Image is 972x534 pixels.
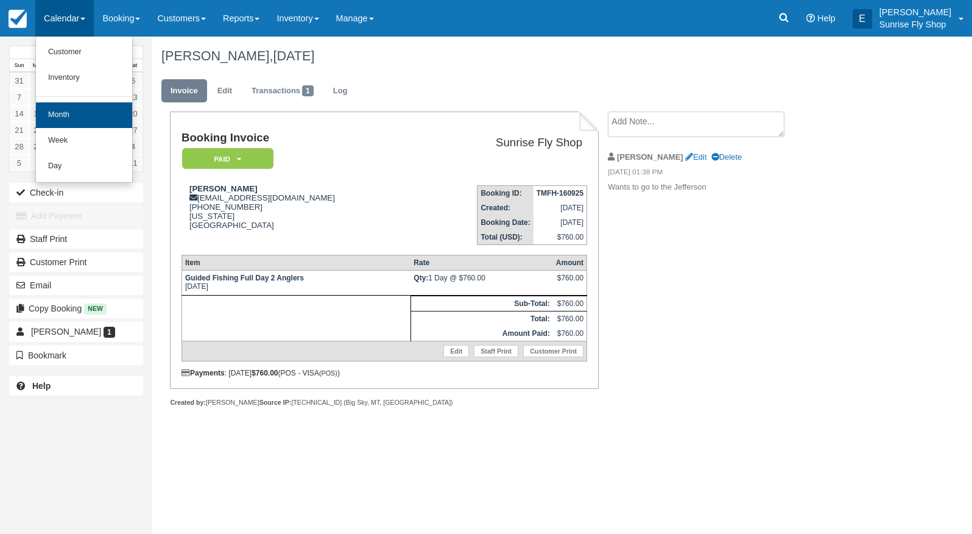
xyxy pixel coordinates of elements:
a: Edit [443,345,469,357]
a: 22 [29,122,48,138]
th: Rate [410,255,552,271]
b: Help [32,381,51,391]
strong: Qty [414,274,428,282]
a: 31 [10,73,29,89]
h1: Booking Invoice [181,132,418,144]
span: New [84,304,107,314]
a: 21 [10,122,29,138]
a: 29 [29,138,48,155]
strong: [PERSON_NAME] [189,184,258,193]
a: Week [36,128,132,154]
a: 1 [29,73,48,89]
em: [DATE] 01:38 PM [608,167,813,180]
th: Booking Date: [477,215,534,230]
p: Wants to go to the Jefferson [608,182,813,193]
small: (POS) [319,369,337,377]
a: Edit [208,79,241,103]
button: Check-in [9,183,143,202]
p: Sunrise Fly Shop [879,18,951,30]
th: Item [181,255,410,271]
a: Paid [181,148,269,170]
div: E [853,9,872,29]
a: Edit [685,152,706,162]
a: 14 [10,105,29,122]
th: Amount Paid: [410,326,552,341]
a: Log [324,79,357,103]
span: [PERSON_NAME] [31,327,101,336]
a: 20 [124,105,143,122]
button: Copy Booking New [9,299,143,318]
a: 13 [124,89,143,105]
strong: [PERSON_NAME] [617,152,683,162]
a: Staff Print [474,345,518,357]
div: : [DATE] (POS - VISA ) [181,369,587,377]
img: checkfront-main-nav-mini-logo.png [9,10,27,28]
a: Invoice [161,79,207,103]
a: 11 [124,155,143,171]
a: 28 [10,138,29,155]
td: [DATE] [181,271,410,296]
td: $760.00 [534,230,587,245]
p: [PERSON_NAME] [879,6,951,18]
td: $760.00 [553,296,587,311]
a: 27 [124,122,143,138]
strong: TMFH-160925 [537,189,583,198]
td: $760.00 [553,326,587,341]
a: Customer Print [9,252,143,272]
span: 1 [302,85,314,96]
th: Sub-Total: [410,296,552,311]
h2: Sunrise Fly Shop [423,137,582,149]
em: Paid [182,148,273,169]
a: Staff Print [9,229,143,249]
div: [PERSON_NAME] [TECHNICAL_ID] (Big Sky, MT, [GEOGRAPHIC_DATA]) [170,398,598,407]
div: $760.00 [556,274,583,292]
th: Amount [553,255,587,271]
td: 1 Day @ $760.00 [410,271,552,296]
a: Inventory [36,65,132,91]
th: Total: [410,311,552,327]
a: Transactions1 [242,79,323,103]
i: Help [806,14,815,23]
button: Bookmark [9,346,143,365]
th: Total (USD): [477,230,534,245]
a: Help [9,376,143,396]
span: [DATE] [273,48,314,63]
strong: $760.00 [252,369,278,377]
th: Sat [124,59,143,73]
a: Day [36,154,132,179]
a: Customer [36,40,132,65]
ul: Calendar [35,37,133,183]
a: 15 [29,105,48,122]
td: [DATE] [534,201,587,215]
h1: [PERSON_NAME], [161,49,872,63]
td: [DATE] [534,215,587,230]
th: Sun [10,59,29,73]
a: 7 [10,89,29,105]
th: Mon [29,59,48,73]
strong: Payments [181,369,225,377]
a: Month [36,102,132,128]
button: Add Payment [9,206,143,226]
a: [PERSON_NAME] 1 [9,322,143,341]
a: 5 [10,155,29,171]
span: Help [817,13,836,23]
a: 4 [124,138,143,155]
a: 6 [29,155,48,171]
a: 6 [124,73,143,89]
a: Customer Print [523,345,583,357]
strong: Source IP: [259,399,292,406]
a: Delete [711,152,742,162]
th: Created: [477,201,534,215]
th: Booking ID: [477,186,534,201]
div: [EMAIL_ADDRESS][DOMAIN_NAME] [PHONE_NUMBER] [US_STATE] [GEOGRAPHIC_DATA] [181,184,418,230]
span: 1 [104,327,115,338]
td: $760.00 [553,311,587,327]
strong: Guided Fishing Full Day 2 Anglers [185,274,304,282]
button: Email [9,276,143,295]
strong: Created by: [170,399,206,406]
a: 8 [29,89,48,105]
